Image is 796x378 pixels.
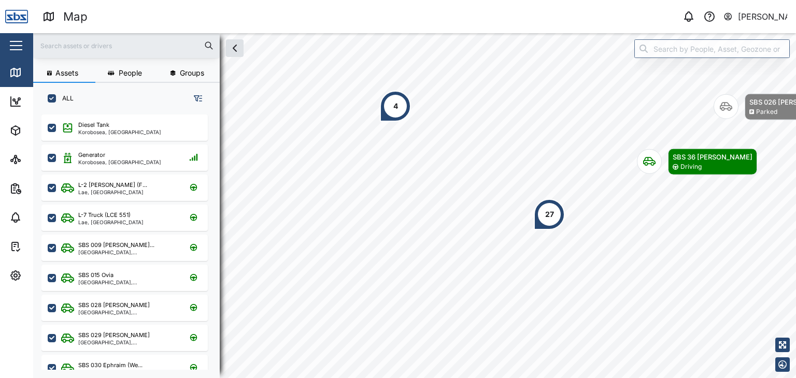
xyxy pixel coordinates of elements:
div: Dashboard [27,96,74,107]
div: SBS 028 [PERSON_NAME] [78,301,150,310]
div: Map [63,8,88,26]
div: L-7 Truck (LCE 551) [78,211,131,220]
label: ALL [56,94,74,103]
canvas: Map [33,33,796,378]
div: Korobosea, [GEOGRAPHIC_DATA] [78,159,161,165]
div: SBS 015 Ovia [78,271,113,280]
div: Lae, [GEOGRAPHIC_DATA] [78,220,144,225]
div: Map [27,67,50,78]
div: Assets [27,125,59,136]
div: SBS 029 [PERSON_NAME] [78,331,150,340]
div: Sites [27,154,52,165]
span: Groups [180,69,204,77]
div: Driving [680,162,702,172]
div: Map marker [380,91,411,122]
div: Generator [78,151,105,159]
div: [GEOGRAPHIC_DATA], [GEOGRAPHIC_DATA] [78,310,177,315]
div: [PERSON_NAME] [738,10,788,23]
div: 27 [545,209,554,220]
button: [PERSON_NAME] [723,9,788,24]
div: [GEOGRAPHIC_DATA], [GEOGRAPHIC_DATA] [78,280,177,285]
div: Map marker [534,199,565,230]
div: Map marker [637,149,757,175]
div: Lae, [GEOGRAPHIC_DATA] [78,190,147,195]
div: Parked [756,107,777,117]
div: Tasks [27,241,55,252]
div: Diesel Tank [78,121,109,129]
span: People [119,69,142,77]
div: 4 [393,100,398,112]
input: Search assets or drivers [39,38,214,53]
div: Alarms [27,212,59,223]
div: SBS 009 [PERSON_NAME]... [78,241,154,250]
div: SBS 36 [PERSON_NAME] [673,152,752,162]
div: Settings [27,270,64,281]
div: SBS 030 Ephraim (We... [78,361,143,370]
span: Assets [55,69,78,77]
img: Main Logo [5,5,28,28]
div: L-2 [PERSON_NAME] (F... [78,181,147,190]
div: [GEOGRAPHIC_DATA], [GEOGRAPHIC_DATA] [78,340,177,345]
div: Reports [27,183,62,194]
div: grid [41,111,219,370]
div: Korobosea, [GEOGRAPHIC_DATA] [78,129,161,135]
div: [GEOGRAPHIC_DATA], [GEOGRAPHIC_DATA] [78,250,177,255]
input: Search by People, Asset, Geozone or Place [634,39,790,58]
